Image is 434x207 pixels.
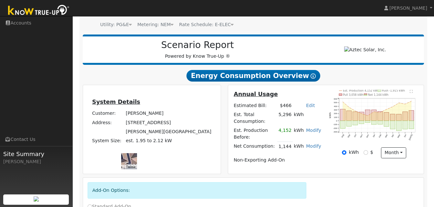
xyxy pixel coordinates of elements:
rect: onclick="" [347,121,352,126]
text: Aug [341,133,344,138]
text: kWh [329,112,332,118]
text: 0 [336,120,337,122]
input: kWh [342,150,346,155]
td: $466 [277,101,292,110]
text: Pull 3,058 kWh [343,93,364,96]
text: 200 [334,112,338,114]
td: Estimated Bill: [233,101,278,110]
span: Site Summary [3,150,69,158]
circle: onclick="" [367,115,368,116]
rect: onclick="" [365,110,370,121]
td: System Size [125,136,213,145]
button: month [381,147,407,158]
circle: onclick="" [361,113,362,114]
span: Alias: H3EELECN [179,22,234,27]
div: Powered by Know True-Up ® [86,40,309,60]
rect: onclick="" [353,121,358,125]
a: Modify [306,143,321,149]
text: Est. Production 4,152 kWh [343,89,379,92]
label: kWh [349,149,359,156]
text: Net 1,144 kWh [368,93,388,96]
text: Jun [403,133,407,138]
td: [PERSON_NAME] [125,109,213,118]
div: Metering: NEM [137,21,174,28]
img: Google [123,161,144,169]
a: Edit [306,103,315,108]
text: Oct [354,134,357,138]
span: Energy Consumption Overview [186,70,320,82]
text: Nov [360,133,363,138]
td: kWh [293,110,323,126]
rect: onclick="" [347,111,352,121]
text: 300 [334,109,338,111]
td: [STREET_ADDRESS] [125,118,213,127]
rect: onclick="" [403,112,408,121]
rect: onclick="" [390,121,395,129]
rect: onclick="" [390,114,395,121]
rect: onclick="" [353,112,358,121]
td: Est. Production Before: [233,126,278,142]
text: Dec [366,134,369,138]
text: Feb [378,133,382,138]
span: est. 1.95 to 2.12 kW [126,138,172,143]
circle: onclick="" [380,112,381,113]
text: May [397,133,401,138]
text: -300 [333,131,337,133]
text: Sep [347,133,351,138]
td: kWh [293,142,305,151]
rect: onclick="" [378,121,383,124]
text: 400 [334,105,338,107]
text: Apr [391,134,394,138]
td: Address: [91,118,125,127]
a: Open this area in Google Maps (opens a new window) [123,161,144,169]
td: Net Consumption: [233,142,278,151]
td: 5,296 [277,110,292,126]
label: $ [370,149,373,156]
a: Modify [306,128,321,133]
text: Jan [372,133,376,138]
circle: onclick="" [374,111,374,112]
u: System Details [92,99,140,105]
text: -200 [333,127,337,129]
img: Know True-Up [5,4,73,18]
rect: onclick="" [372,110,376,121]
rect: onclick="" [384,121,389,127]
i: Show Help [311,74,316,79]
rect: onclick="" [359,112,364,121]
td: 1,144 [277,142,292,151]
text: 100 [334,116,338,118]
rect: onclick="" [403,121,408,129]
rect: onclick="" [340,121,345,129]
text: [DATE] [408,134,413,141]
text:  [410,90,413,93]
img: retrieve [34,196,39,202]
td: [PERSON_NAME][GEOGRAPHIC_DATA] [125,127,213,136]
div: [PERSON_NAME] [3,158,69,165]
text: Mar [385,134,388,138]
td: kWh [293,126,305,142]
text: 600 [334,98,338,100]
u: Annual Usage [234,91,278,97]
div: Utility: PG&E [100,21,132,28]
rect: onclick="" [409,111,414,121]
input: $ [364,150,368,155]
text: 500 [334,101,338,103]
rect: onclick="" [397,121,401,131]
td: Non-Exporting Add-On [233,156,323,165]
h2: Scenario Report [89,40,306,51]
text: -100 [333,123,337,125]
td: 4,152 [277,126,292,142]
td: Est. Total Consumption: [233,110,278,126]
rect: onclick="" [384,112,389,121]
img: Aztec Solar, Inc. [344,46,386,53]
rect: onclick="" [409,121,414,129]
rect: onclick="" [365,121,370,123]
div: Add-On Options: [88,182,306,199]
rect: onclick="" [340,109,345,121]
rect: onclick="" [378,112,383,121]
